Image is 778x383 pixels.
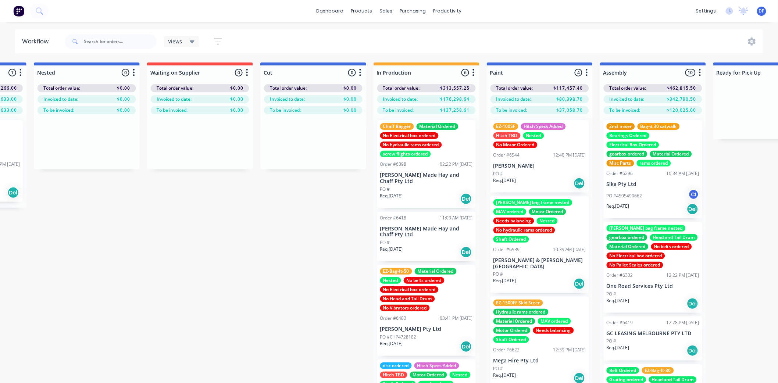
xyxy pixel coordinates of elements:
[607,291,617,297] p: PO #
[607,203,629,210] p: Req. [DATE]
[538,318,571,325] div: MAV ordered
[270,85,307,92] span: Total order value:
[380,268,412,275] div: EZ-Bag-It-50
[537,218,558,224] div: Nested
[383,85,420,92] span: Total order value:
[493,123,518,130] div: EZ-100SF
[574,278,585,290] div: Del
[607,376,646,383] div: Grating ordered
[521,123,566,130] div: Hitch Specs Added
[493,365,503,372] p: PO #
[688,189,699,200] div: CI
[380,334,417,340] p: PO #CHP4728182
[376,6,396,17] div: sales
[493,347,520,353] div: Order #6622
[607,170,633,177] div: Order #6296
[440,96,470,103] span: $176,298.64
[380,239,390,246] p: PO #
[553,347,586,353] div: 12:39 PM [DATE]
[383,107,414,114] span: To be invoiced:
[117,85,130,92] span: $0.00
[404,277,445,284] div: No belts ordered
[380,372,407,378] div: Hitch TBD
[493,227,555,233] div: No hydraulic rams ordered
[270,107,301,114] span: To be invoiced:
[759,8,764,14] span: DF
[415,268,457,275] div: Material Ordered
[230,96,243,103] span: $0.00
[493,278,516,284] p: Req. [DATE]
[637,160,671,167] div: rams ordered
[553,246,586,253] div: 10:39 AM [DATE]
[607,319,633,326] div: Order #6419
[230,107,243,114] span: $0.00
[607,344,629,351] p: Req. [DATE]
[610,85,646,92] span: Total order value:
[607,193,642,199] p: PO #4505490662
[607,367,639,374] div: Belt Ordered
[396,6,430,17] div: purchasing
[347,6,376,17] div: products
[410,372,447,378] div: Motor Ordered
[380,226,473,238] p: [PERSON_NAME] Made Hay and Chaff Pty Ltd
[607,338,617,344] p: PO #
[380,161,407,168] div: Order #6398
[380,315,407,322] div: Order #6483
[380,246,403,253] p: Req. [DATE]
[380,277,401,284] div: Nested
[493,142,538,148] div: No Motor Ordered
[117,96,130,103] span: $0.00
[380,186,390,193] p: PO #
[380,286,439,293] div: No Electrical box ordered
[604,222,702,313] div: [PERSON_NAME] bag frame nestedgearbox orderedHead and Tail DrumMaterial OrderedNo belts orderedNo...
[607,262,663,268] div: No Pallet Scales ordered
[667,319,699,326] div: 12:28 PM [DATE]
[493,358,586,364] p: Mega Hire Pty Ltd
[493,177,516,184] p: Req. [DATE]
[13,6,24,17] img: Factory
[496,85,533,92] span: Total order value:
[610,107,640,114] span: To be invoiced:
[650,234,698,241] div: Head and Tail Drum
[43,96,78,103] span: Invoiced to date:
[440,315,473,322] div: 03:41 PM [DATE]
[529,208,566,215] div: Motor Ordered
[270,96,305,103] span: Invoiced to date:
[343,85,357,92] span: $0.00
[667,107,696,114] span: $120,025.00
[687,345,699,357] div: Del
[607,272,633,279] div: Order #6332
[313,6,347,17] a: dashboard
[642,367,674,374] div: EZ-Bag-It-30
[692,6,720,17] div: settings
[84,34,157,49] input: Search for orders...
[607,283,699,289] p: One Road Services Pty Ltd
[607,225,686,232] div: [PERSON_NAME] bag frame nested
[383,96,418,103] span: Invoiced to date:
[460,341,472,352] div: Del
[533,327,574,334] div: Needs balancing
[607,243,649,250] div: Material Ordered
[649,376,697,383] div: Head and Tail Drum
[440,215,473,221] div: 11:03 AM [DATE]
[490,120,589,193] div: EZ-100SFHitch Specs AddedHitch TBDNestedNo Motor OrderedOrder #654412:40 PM [DATE][PERSON_NAME]PO...
[607,142,659,148] div: Electrical Box Ordered
[607,160,634,167] div: Misc Parts
[380,326,473,332] p: [PERSON_NAME] Pty Ltd
[460,193,472,205] div: Del
[607,297,629,304] p: Req. [DATE]
[450,372,471,378] div: Nested
[493,300,543,306] div: EZ-1500FF Skid Steer
[493,163,586,169] p: [PERSON_NAME]
[493,318,535,325] div: Material Ordered
[414,362,459,369] div: Hitch Specs Added
[493,218,534,224] div: Needs balancing
[22,37,52,46] div: Workflow
[460,246,472,258] div: Del
[43,107,74,114] span: To be invoiced:
[607,330,699,337] p: GC LEASING MELBOURNE PTY LTD
[651,243,692,250] div: No belts ordered
[493,309,549,315] div: Hydraulic rams ordered
[343,107,357,114] span: $0.00
[157,96,192,103] span: Invoiced to date:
